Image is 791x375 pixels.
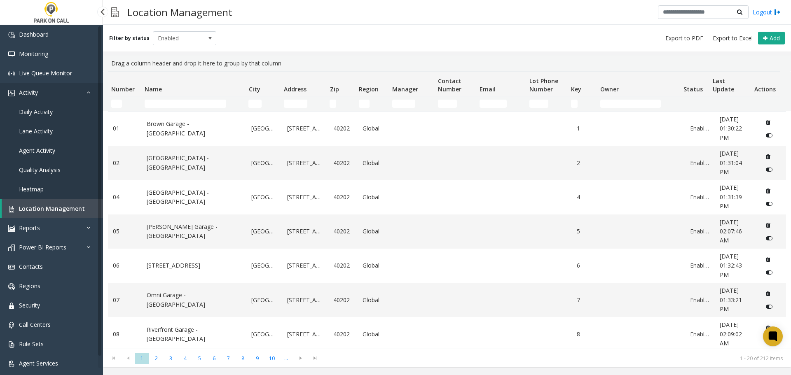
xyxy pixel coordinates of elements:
span: Export to Excel [713,34,753,42]
span: Lot Phone Number [529,77,558,93]
input: Lot Phone Number Filter [529,100,549,108]
a: 8 [577,330,596,339]
th: Actions [751,72,780,96]
span: Page 4 [178,353,192,364]
span: Rule Sets [19,340,44,348]
span: [DATE] 02:09:02 AM [720,321,742,347]
span: Page 3 [164,353,178,364]
a: [GEOGRAPHIC_DATA] - [GEOGRAPHIC_DATA] [147,154,242,172]
span: Manager [392,85,418,93]
a: [GEOGRAPHIC_DATA] [251,330,277,339]
button: Delete [762,219,775,232]
a: 40202 [333,296,353,305]
span: Address [284,85,307,93]
span: Page 10 [264,353,279,364]
span: Name [145,85,162,93]
span: Location Management [19,205,85,212]
td: Region Filter [356,96,389,111]
label: Filter by status [109,35,150,42]
a: Brown Garage - [GEOGRAPHIC_DATA] [147,119,242,138]
span: Security [19,301,40,309]
span: Agent Activity [19,147,55,154]
button: Disable [762,334,777,347]
td: Owner Filter [597,96,680,111]
span: Page 1 [135,353,149,364]
td: Actions Filter [751,96,780,111]
span: Zip [330,85,339,93]
button: Delete [762,150,775,163]
td: Name Filter [141,96,245,111]
button: Delete [762,321,775,334]
a: [DATE] 02:09:02 AM [720,320,752,348]
a: 05 [113,227,137,236]
a: Enabled [690,261,709,270]
img: 'icon' [8,32,15,38]
a: 40202 [333,193,353,202]
span: Live Queue Monitor [19,69,72,77]
a: Omni Garage - [GEOGRAPHIC_DATA] [147,291,242,309]
a: 6 [577,261,596,270]
a: Global [363,193,386,202]
img: 'icon' [8,264,15,270]
button: Delete [762,253,775,266]
a: [STREET_ADDRESS] [287,261,323,270]
td: Last Update Filter [709,96,751,111]
a: 4 [577,193,596,202]
a: Enabled [690,193,709,202]
input: Name Filter [145,100,226,108]
kendo-pager-info: 1 - 20 of 212 items [327,355,783,362]
a: [GEOGRAPHIC_DATA] [251,193,277,202]
span: Agent Services [19,359,58,367]
a: [DATE] 01:33:21 PM [720,286,752,314]
a: [STREET_ADDRESS] [287,296,323,305]
input: Key Filter [571,100,578,108]
img: pageIcon [111,2,119,22]
a: Global [363,261,386,270]
a: Global [363,330,386,339]
img: 'icon' [8,361,15,367]
a: 40202 [333,124,353,133]
span: [DATE] 01:30:22 PM [720,115,742,142]
span: Page 11 [279,353,293,364]
td: Status Filter [680,96,709,111]
a: [STREET_ADDRESS] [287,227,323,236]
span: Add [770,34,780,42]
img: 'icon' [8,70,15,77]
span: Go to the next page [295,355,306,361]
button: Delete [762,116,775,129]
span: Reports [19,224,40,232]
img: 'icon' [8,322,15,328]
img: 'icon' [8,245,15,251]
img: 'icon' [8,51,15,58]
td: Contact Number Filter [435,96,476,111]
span: Regions [19,282,40,290]
a: 40202 [333,158,353,168]
a: [GEOGRAPHIC_DATA] [251,227,277,236]
a: [GEOGRAPHIC_DATA] [251,296,277,305]
div: Data table [103,71,791,349]
img: 'icon' [8,283,15,290]
span: Call Centers [19,321,51,328]
div: Drag a column header and drop it here to group by that column [108,56,786,71]
span: Power BI Reports [19,243,66,251]
a: Location Management [2,199,103,218]
a: 7 [577,296,596,305]
img: logout [774,8,781,16]
a: 01 [113,124,137,133]
img: 'icon' [8,303,15,309]
span: [DATE] 02:07:46 AM [720,218,742,245]
td: Number Filter [108,96,141,111]
span: Number [111,85,135,93]
span: Page 9 [250,353,264,364]
a: [DATE] 01:31:39 PM [720,183,752,211]
a: 2 [577,158,596,168]
input: Owner Filter [600,100,661,108]
span: Heatmap [19,185,44,193]
span: Page 8 [236,353,250,364]
a: Enabled [690,227,709,236]
a: 40202 [333,261,353,270]
a: 02 [113,158,137,168]
td: Address Filter [281,96,326,111]
a: [PERSON_NAME] Garage - [GEOGRAPHIC_DATA] [147,222,242,241]
span: Page 7 [221,353,236,364]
